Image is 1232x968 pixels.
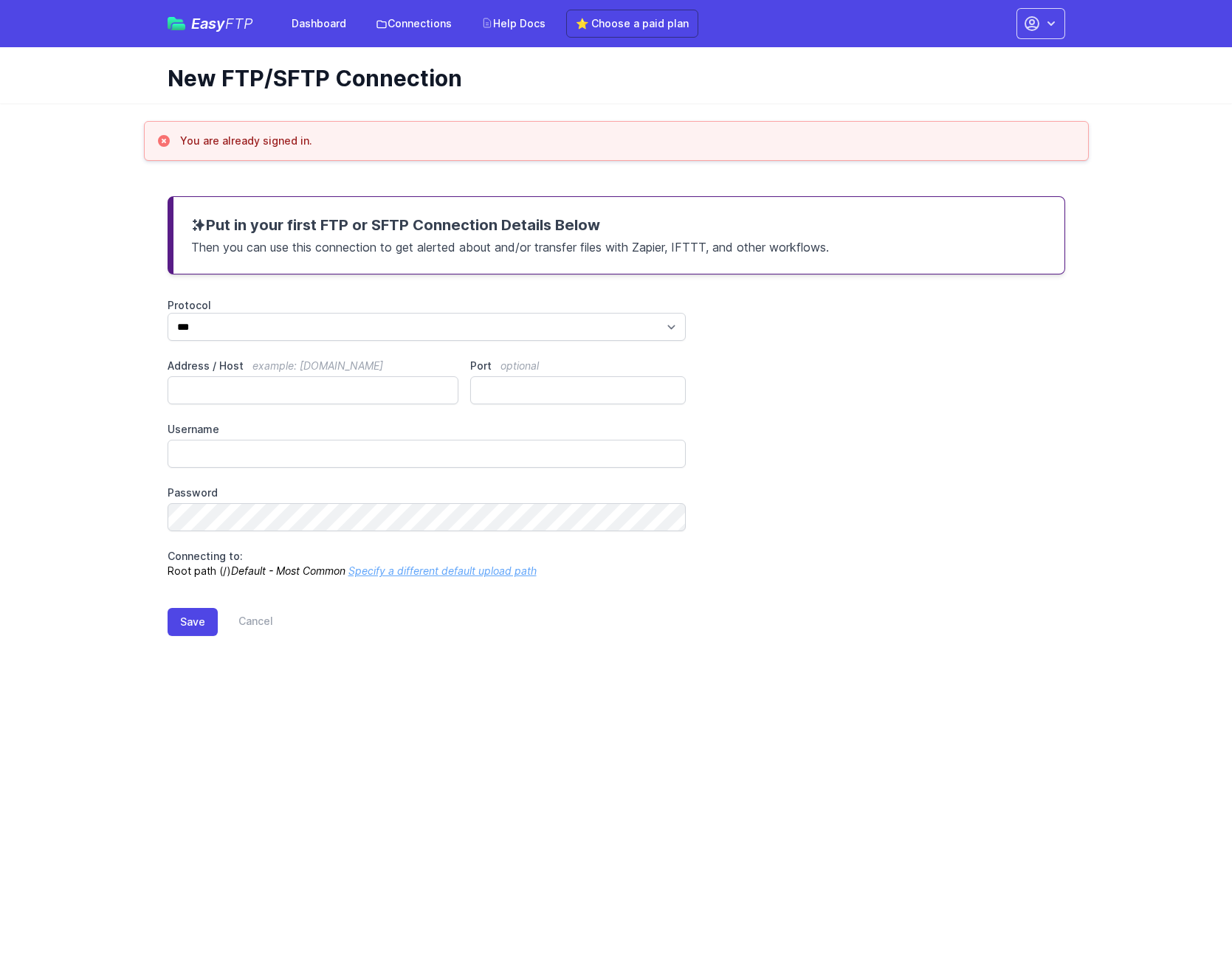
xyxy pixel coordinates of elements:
[168,298,686,313] label: Protocol
[191,16,253,31] span: Easy
[168,422,686,437] label: Username
[168,485,686,500] label: Password
[500,359,539,372] span: optional
[168,608,218,636] button: Save
[168,16,253,31] a: EasyFTP
[168,549,686,578] p: Root path (/)
[218,608,273,636] a: Cancel
[566,10,698,38] a: ⭐ Choose a paid plan
[168,65,1053,91] h1: New FTP/SFTP Connection
[168,17,185,30] img: easyftp_logo.png
[252,359,383,372] span: example: [DOMAIN_NAME]
[168,359,459,373] label: Address / Host
[231,564,345,577] i: Default - Most Common
[168,550,243,562] span: Connecting to:
[191,235,1047,256] p: Then you can use this connection to get alerted about and/or transfer files with Zapier, IFTTT, a...
[180,134,312,148] h3: You are already signed in.
[348,564,537,577] a: Specify a different default upload path
[283,10,355,37] a: Dashboard
[225,15,253,32] span: FTP
[472,10,554,37] a: Help Docs
[470,359,686,373] label: Port
[191,215,1047,235] h3: Put in your first FTP or SFTP Connection Details Below
[367,10,461,37] a: Connections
